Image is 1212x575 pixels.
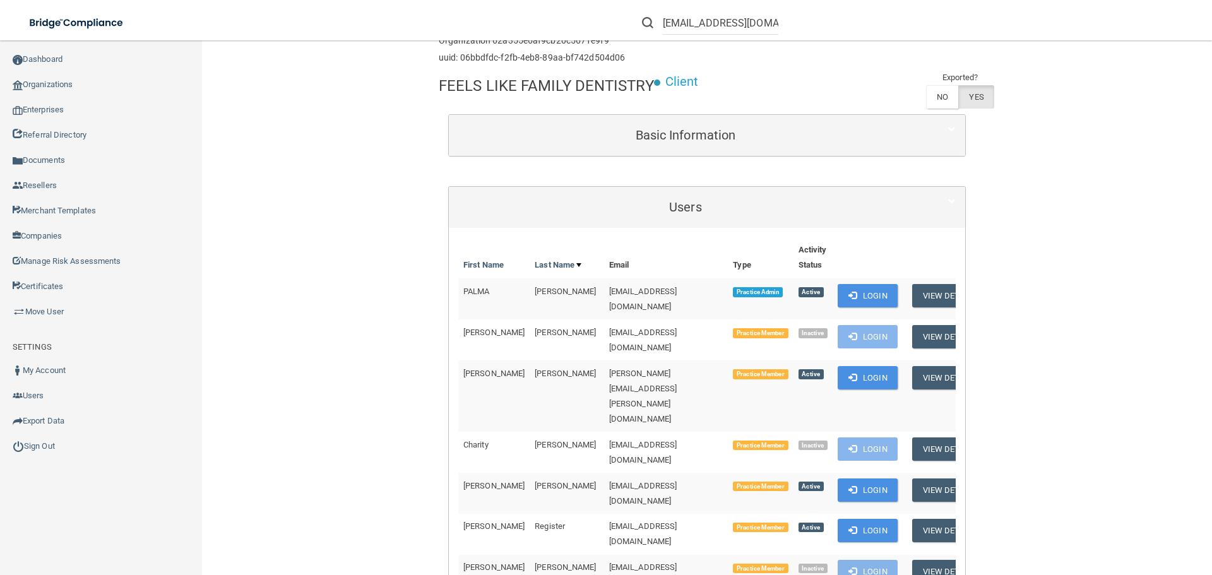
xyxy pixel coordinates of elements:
button: Login [838,437,898,461]
button: Login [838,519,898,542]
img: ic_power_dark.7ecde6b1.png [13,441,24,452]
input: Search [663,11,778,35]
a: Users [458,193,956,222]
button: Login [838,325,898,348]
span: Practice Member [733,523,788,533]
span: [EMAIL_ADDRESS][DOMAIN_NAME] [609,440,677,465]
img: ic_dashboard_dark.d01f4a41.png [13,55,23,65]
span: Active [799,482,824,492]
td: Exported? [926,70,994,85]
span: Practice Member [733,369,788,379]
button: View Details [912,366,987,389]
img: ic_reseller.de258add.png [13,181,23,191]
span: Practice Admin [733,287,783,297]
span: Practice Member [733,328,788,338]
label: YES [958,85,994,109]
span: PALMA [463,287,490,296]
button: View Details [912,478,987,502]
img: ic_user_dark.df1a06c3.png [13,365,23,376]
img: briefcase.64adab9b.png [13,305,25,318]
span: Charity [463,440,489,449]
span: Inactive [799,328,828,338]
h5: Basic Information [458,128,913,142]
img: organization-icon.f8decf85.png [13,80,23,90]
span: [PERSON_NAME] [535,328,596,337]
h6: uuid: 06bbdfdc-f2fb-4eb8-89aa-bf742d504d06 [439,53,625,62]
span: [EMAIL_ADDRESS][DOMAIN_NAME] [609,328,677,352]
span: Inactive [799,564,828,574]
img: icon-export.b9366987.png [13,416,23,426]
img: bridge_compliance_login_screen.278c3ca4.svg [19,10,135,36]
th: Activity Status [793,237,833,278]
span: [PERSON_NAME] [463,481,525,490]
iframe: Drift Widget Chat Controller [994,485,1197,536]
span: [PERSON_NAME] [535,369,596,378]
span: [PERSON_NAME] [463,562,525,572]
span: [PERSON_NAME] [463,369,525,378]
th: Type [728,237,793,278]
img: enterprise.0d942306.png [13,106,23,115]
label: NO [926,85,958,109]
label: SETTINGS [13,340,52,355]
button: Login [838,284,898,307]
button: View Details [912,325,987,348]
h5: Users [458,200,913,214]
img: ic-search.3b580494.png [642,17,653,28]
span: Practice Member [733,564,788,574]
span: [EMAIL_ADDRESS][DOMAIN_NAME] [609,287,677,311]
span: [PERSON_NAME] [463,521,525,531]
button: Login [838,366,898,389]
img: icon-users.e205127d.png [13,391,23,401]
span: Active [799,523,824,533]
span: Active [799,369,824,379]
span: [PERSON_NAME] [463,328,525,337]
span: [PERSON_NAME] [535,481,596,490]
a: Last Name [535,258,581,273]
button: View Details [912,284,987,307]
span: [PERSON_NAME] [535,562,596,572]
span: [PERSON_NAME] [535,440,596,449]
img: icon-documents.8dae5593.png [13,156,23,166]
th: Email [604,237,728,278]
span: [PERSON_NAME] [535,287,596,296]
span: Inactive [799,441,828,451]
span: Register [535,521,565,531]
span: Practice Member [733,441,788,451]
p: Client [665,70,699,93]
a: Basic Information [458,121,956,150]
button: View Details [912,437,987,461]
span: [PERSON_NAME][EMAIL_ADDRESS][PERSON_NAME][DOMAIN_NAME] [609,369,677,424]
button: Login [838,478,898,502]
span: [EMAIL_ADDRESS][DOMAIN_NAME] [609,521,677,546]
h4: FEELS LIKE FAMILY DENTISTRY [439,78,654,94]
span: [EMAIL_ADDRESS][DOMAIN_NAME] [609,481,677,506]
a: First Name [463,258,504,273]
span: Practice Member [733,482,788,492]
button: View Details [912,519,987,542]
span: Active [799,287,824,297]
